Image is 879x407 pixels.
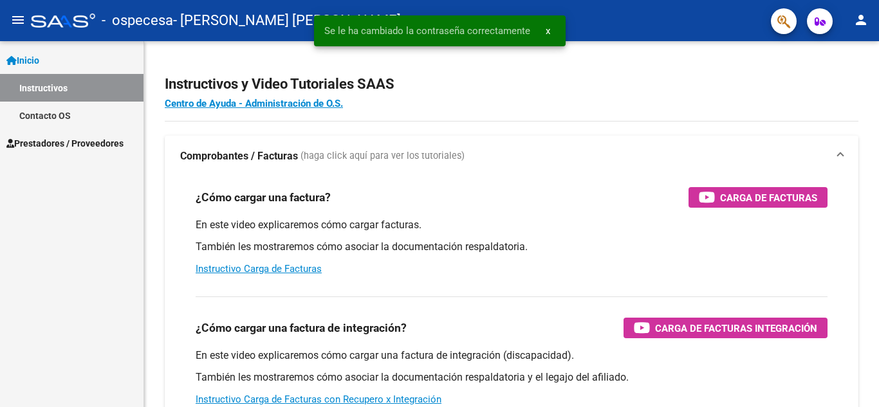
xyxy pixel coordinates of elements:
[196,188,331,206] h3: ¿Cómo cargar una factura?
[196,263,322,275] a: Instructivo Carga de Facturas
[624,318,828,338] button: Carga de Facturas Integración
[546,25,550,37] span: x
[835,363,866,394] iframe: Intercom live chat
[10,12,26,28] mat-icon: menu
[173,6,401,35] span: - [PERSON_NAME] [PERSON_NAME]
[689,187,828,208] button: Carga de Facturas
[102,6,173,35] span: - ospecesa
[655,320,817,336] span: Carga de Facturas Integración
[180,149,298,163] strong: Comprobantes / Facturas
[720,190,817,206] span: Carga de Facturas
[165,98,343,109] a: Centro de Ayuda - Administración de O.S.
[196,319,407,337] h3: ¿Cómo cargar una factura de integración?
[535,19,560,42] button: x
[196,370,828,384] p: También les mostraremos cómo asociar la documentación respaldatoria y el legajo del afiliado.
[165,72,858,96] h2: Instructivos y Video Tutoriales SAAS
[196,218,828,232] p: En este video explicaremos cómo cargar facturas.
[853,12,869,28] mat-icon: person
[6,136,124,150] span: Prestadores / Proveedores
[6,53,39,68] span: Inicio
[301,149,465,163] span: (haga click aquí para ver los tutoriales)
[324,24,530,37] span: Se le ha cambiado la contraseña correctamente
[196,240,828,254] p: También les mostraremos cómo asociar la documentación respaldatoria.
[196,348,828,363] p: En este video explicaremos cómo cargar una factura de integración (discapacidad).
[196,393,441,405] a: Instructivo Carga de Facturas con Recupero x Integración
[165,136,858,177] mat-expansion-panel-header: Comprobantes / Facturas (haga click aquí para ver los tutoriales)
